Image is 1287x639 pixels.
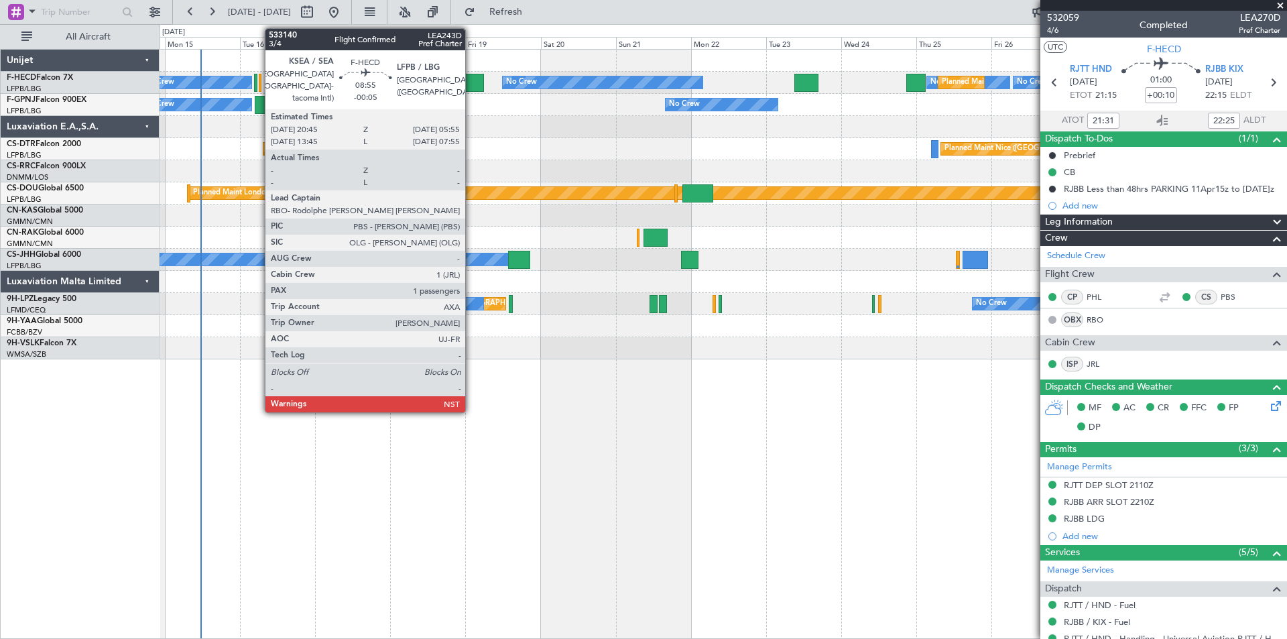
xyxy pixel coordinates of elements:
div: ISP [1061,357,1083,371]
a: LFPB/LBG [7,194,42,205]
span: FP [1229,402,1239,415]
a: 9H-YAAGlobal 5000 [7,317,82,325]
span: [DATE] [1070,76,1097,89]
span: CR [1158,402,1169,415]
a: GMMN/CMN [7,217,53,227]
div: CB [1064,166,1075,178]
span: MF [1089,402,1101,415]
div: RJBB ARR SLOT 2210Z [1064,496,1154,508]
span: [DATE] - [DATE] [228,6,291,18]
a: 9H-VSLKFalcon 7X [7,339,76,347]
div: No Crew [930,72,961,93]
div: Planned Maint [GEOGRAPHIC_DATA] ([GEOGRAPHIC_DATA]) [942,72,1153,93]
div: Prebrief [1064,150,1095,161]
a: LFPB/LBG [7,261,42,271]
span: Cabin Crew [1045,335,1095,351]
span: (3/3) [1239,441,1258,455]
span: ALDT [1243,114,1266,127]
span: 01:00 [1150,74,1172,87]
input: --:-- [1208,113,1240,129]
a: RJTT / HND - Fuel [1064,599,1136,611]
span: Pref Charter [1239,25,1280,36]
button: UTC [1044,41,1067,53]
span: CS-JHH [7,251,36,259]
div: Mon 22 [691,37,766,49]
span: [DATE] [1205,76,1233,89]
div: Completed [1140,18,1188,32]
a: CS-JHHGlobal 6000 [7,251,81,259]
div: No Crew [506,72,537,93]
span: RJTT HND [1070,63,1112,76]
a: Schedule Crew [1047,249,1105,263]
span: 9H-VSLK [7,339,40,347]
span: Flight Crew [1045,267,1095,282]
button: All Aircraft [15,26,145,48]
a: CS-RRCFalcon 900LX [7,162,86,170]
div: Planned Maint London ([GEOGRAPHIC_DATA]) [193,183,353,203]
a: PBS [1221,291,1251,303]
a: RJBB / KIX - Fuel [1064,616,1130,628]
a: FCBB/BZV [7,327,42,337]
div: Tue 16 [240,37,315,49]
span: Dispatch [1045,581,1082,597]
a: PHL [1087,291,1117,303]
a: CN-KASGlobal 5000 [7,207,83,215]
div: Sat 20 [541,37,616,49]
span: 21:15 [1095,89,1117,103]
a: LFPB/LBG [7,106,42,116]
a: Manage Permits [1047,461,1112,474]
span: ELDT [1230,89,1251,103]
span: 4/6 [1047,25,1079,36]
div: Thu 25 [916,37,991,49]
span: All Aircraft [35,32,141,42]
a: 9H-LPZLegacy 500 [7,295,76,303]
div: Add new [1062,200,1280,211]
div: No Crew [976,294,1007,314]
div: Mon 15 [165,37,240,49]
a: WMSA/SZB [7,349,46,359]
button: Refresh [458,1,538,23]
div: No Crew [375,294,406,314]
span: CN-RAK [7,229,38,237]
span: (5/5) [1239,545,1258,559]
div: Sun 21 [616,37,691,49]
span: (1/1) [1239,131,1258,146]
div: CS [1195,290,1217,304]
div: [DATE] [162,27,185,38]
span: FFC [1191,402,1207,415]
span: F-HECD [1147,42,1181,56]
div: No Crew [1017,72,1048,93]
span: ATOT [1062,114,1084,127]
span: F-GPNJ [7,96,36,104]
span: 532059 [1047,11,1079,25]
a: F-GPNJFalcon 900EX [7,96,86,104]
span: Crew [1045,231,1068,246]
div: Planned Maint Nice ([GEOGRAPHIC_DATA]) [944,139,1094,159]
span: CS-DTR [7,140,36,148]
span: CS-RRC [7,162,36,170]
div: RJBB LDG [1064,513,1105,524]
a: DNMM/LOS [7,172,48,182]
span: Dispatch To-Dos [1045,131,1113,147]
span: RJBB KIX [1205,63,1243,76]
a: F-HECDFalcon 7X [7,74,73,82]
a: CS-DTRFalcon 2000 [7,140,81,148]
span: LEA270D [1239,11,1280,25]
span: DP [1089,421,1101,434]
div: Wed 17 [315,37,390,49]
div: Thu 18 [390,37,465,49]
span: AC [1123,402,1136,415]
a: JRL [1087,358,1117,370]
span: 9H-LPZ [7,295,34,303]
div: Add new [1062,530,1280,542]
span: ETOT [1070,89,1092,103]
a: Manage Services [1047,564,1114,577]
input: Trip Number [41,2,118,22]
a: RBO [1087,314,1117,326]
span: F-HECD [7,74,36,82]
a: LFPB/LBG [7,84,42,94]
span: 9H-YAA [7,317,37,325]
a: CS-DOUGlobal 6500 [7,184,84,192]
div: No Crew [669,95,700,115]
span: 22:15 [1205,89,1227,103]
